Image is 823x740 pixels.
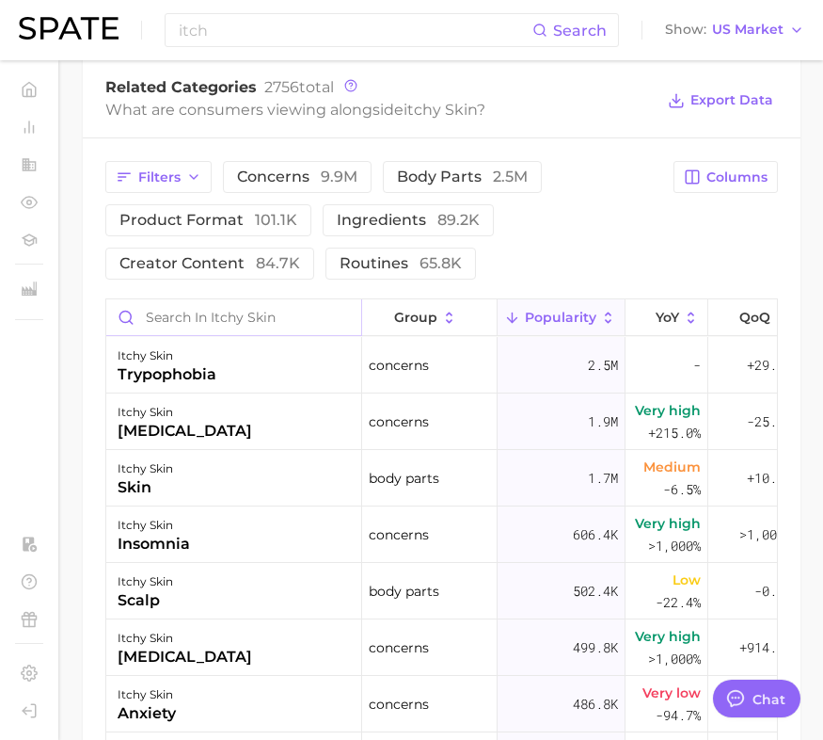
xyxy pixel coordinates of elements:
span: 606.4k [573,523,618,546]
span: Very high [635,399,701,422]
span: body parts [397,169,528,185]
span: Show [665,24,706,35]
span: 1.9m [588,410,618,433]
div: itchy skin [118,514,190,537]
span: YoY [656,310,679,325]
button: Export Data [663,88,778,114]
div: trypophobia [118,363,216,386]
button: QoQ [708,299,799,336]
span: Related Categories [105,78,257,96]
span: 502.4k [573,580,618,603]
span: 9.9m [321,168,357,185]
span: Search [553,22,607,40]
div: itchy skin [118,684,176,706]
img: SPATE [19,17,119,40]
div: [MEDICAL_DATA] [118,646,252,668]
span: -25.1% [747,410,792,433]
button: itchy skinscalpbody parts502.4kLow-22.4%-0.7% [106,563,799,619]
input: Search here for a brand, industry, or ingredient [177,14,532,46]
span: 101.1k [255,211,297,229]
span: -6.5% [663,478,701,501]
span: -94.7% [656,704,701,727]
span: Columns [706,169,768,185]
span: Very high [635,625,701,648]
div: [MEDICAL_DATA] [118,420,252,442]
span: body parts [369,580,439,603]
span: 1.7m [588,467,618,490]
span: ingredients [337,213,480,228]
span: routines [340,256,462,271]
span: 65.8k [419,254,462,272]
span: Filters [138,169,181,185]
button: itchy skinanxietyconcerns486.8kVery low-94.7%-13.9% [106,676,799,732]
span: QoQ [739,310,770,325]
span: +215.0% [648,422,701,444]
span: Export Data [690,92,773,108]
button: group [362,299,498,336]
span: creator content [119,256,300,271]
span: group [394,310,437,325]
span: 2756 [264,78,299,96]
span: 2.5m [493,168,528,185]
span: US Market [712,24,783,35]
input: Search in itchy skin [106,299,361,335]
span: 486.8k [573,693,618,716]
button: itchy skin[MEDICAL_DATA]concerns1.9mVery high+215.0%-25.1% [106,394,799,450]
div: itchy skin [118,458,173,480]
button: Popularity [498,299,625,336]
button: Columns [673,161,778,193]
span: >1,000% [648,537,701,555]
span: 2.5m [588,354,618,377]
span: -22.4% [656,591,701,614]
span: -0.7% [754,580,792,603]
button: itchy skin[MEDICAL_DATA]concerns499.8kVery high>1,000%+914.5% [106,619,799,676]
span: Medium [643,456,701,478]
span: +29.3% [747,354,792,377]
span: concerns [369,636,429,659]
button: YoY [625,299,708,336]
span: >1,000% [648,650,701,668]
span: concerns [369,693,429,716]
span: - [693,354,701,377]
span: body parts [369,467,439,490]
span: >1,000% [739,525,792,543]
span: concerns [369,523,429,546]
button: itchy skininsomniaconcerns606.4kVery high>1,000%>1,000% [106,507,799,563]
span: +914.5% [739,636,792,659]
span: 499.8k [573,636,618,659]
div: itchy skin [118,345,216,367]
span: itchy skin [404,101,477,119]
div: skin [118,476,173,499]
button: itchy skinskinbody parts1.7mMedium-6.5%+10.2% [106,450,799,507]
button: Filters [105,161,212,193]
span: concerns [237,169,357,185]
span: Low [673,569,701,591]
div: itchy skin [118,401,252,424]
span: Very low [642,682,701,704]
span: total [264,78,334,96]
div: What are consumers viewing alongside ? [105,97,654,122]
button: itchy skintrypophobiaconcerns2.5m-+29.3% [106,337,799,394]
span: product format [119,213,297,228]
span: concerns [369,410,429,433]
div: scalp [118,589,173,612]
button: ShowUS Market [660,18,809,42]
span: concerns [369,354,429,377]
div: insomnia [118,533,190,555]
a: Log out. Currently logged in with e-mail spolansky@diginsights.com. [15,697,43,725]
span: Very high [635,512,701,535]
span: +10.2% [747,467,792,490]
div: anxiety [118,702,176,725]
div: itchy skin [118,627,252,650]
span: 84.7k [256,254,300,272]
span: Popularity [525,310,596,325]
div: itchy skin [118,571,173,593]
span: 89.2k [437,211,480,229]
